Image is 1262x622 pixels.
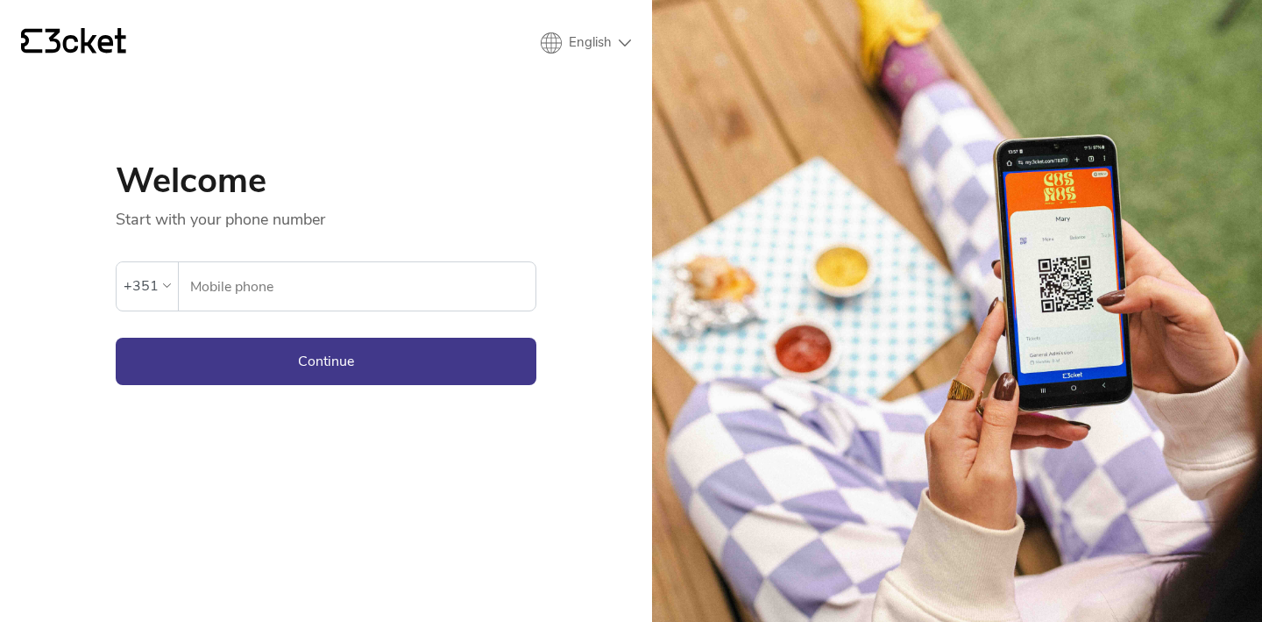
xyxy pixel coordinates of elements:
[116,163,536,198] h1: Welcome
[116,198,536,230] p: Start with your phone number
[124,273,159,299] div: +351
[179,262,535,311] label: Mobile phone
[116,338,536,385] button: Continue
[189,262,535,311] input: Mobile phone
[21,28,126,58] a: {' '}
[21,29,42,54] g: {' '}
